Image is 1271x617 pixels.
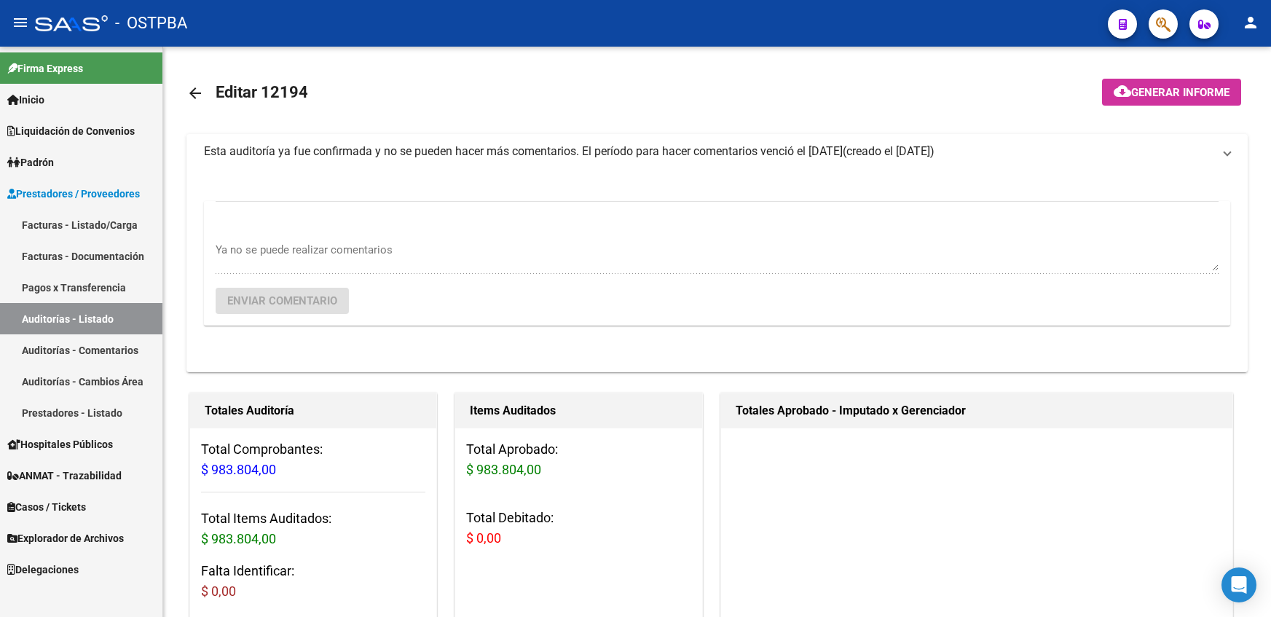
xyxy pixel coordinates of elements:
[1131,86,1229,99] span: Generar informe
[205,399,422,423] h1: Totales Auditoría
[7,530,124,546] span: Explorador de Archivos
[7,92,44,108] span: Inicio
[201,583,236,599] span: $ 0,00
[736,399,1219,423] h1: Totales Aprobado - Imputado x Gerenciador
[7,186,140,202] span: Prestadores / Proveedores
[1242,14,1259,31] mat-icon: person
[7,60,83,76] span: Firma Express
[7,154,54,170] span: Padrón
[7,562,79,578] span: Delegaciones
[201,439,425,480] h3: Total Comprobantes:
[466,530,501,546] span: $ 0,00
[7,468,122,484] span: ANMAT - Trazabilidad
[216,288,349,314] button: Enviar comentario
[204,144,843,160] div: Esta auditoría ya fue confirmada y no se pueden hacer más comentarios. El período para hacer come...
[186,85,204,102] mat-icon: arrow_back
[227,294,337,307] span: Enviar comentario
[7,499,86,515] span: Casos / Tickets
[1221,567,1256,602] div: Open Intercom Messenger
[7,436,113,452] span: Hospitales Públicos
[466,462,541,477] span: $ 983.804,00
[466,508,690,549] h3: Total Debitado:
[201,508,425,549] h3: Total Items Auditados:
[1114,82,1131,100] mat-icon: cloud_download
[201,561,425,602] h3: Falta Identificar:
[1102,79,1241,106] button: Generar informe
[470,399,687,423] h1: Items Auditados
[186,169,1248,372] div: Esta auditoría ya fue confirmada y no se pueden hacer más comentarios. El período para hacer come...
[186,134,1248,169] mat-expansion-panel-header: Esta auditoría ya fue confirmada y no se pueden hacer más comentarios. El período para hacer come...
[216,83,308,101] span: Editar 12194
[466,439,690,480] h3: Total Aprobado:
[7,123,135,139] span: Liquidación de Convenios
[115,7,187,39] span: - OSTPBA
[201,531,276,546] span: $ 983.804,00
[12,14,29,31] mat-icon: menu
[843,144,934,160] span: (creado el [DATE])
[201,462,276,477] span: $ 983.804,00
